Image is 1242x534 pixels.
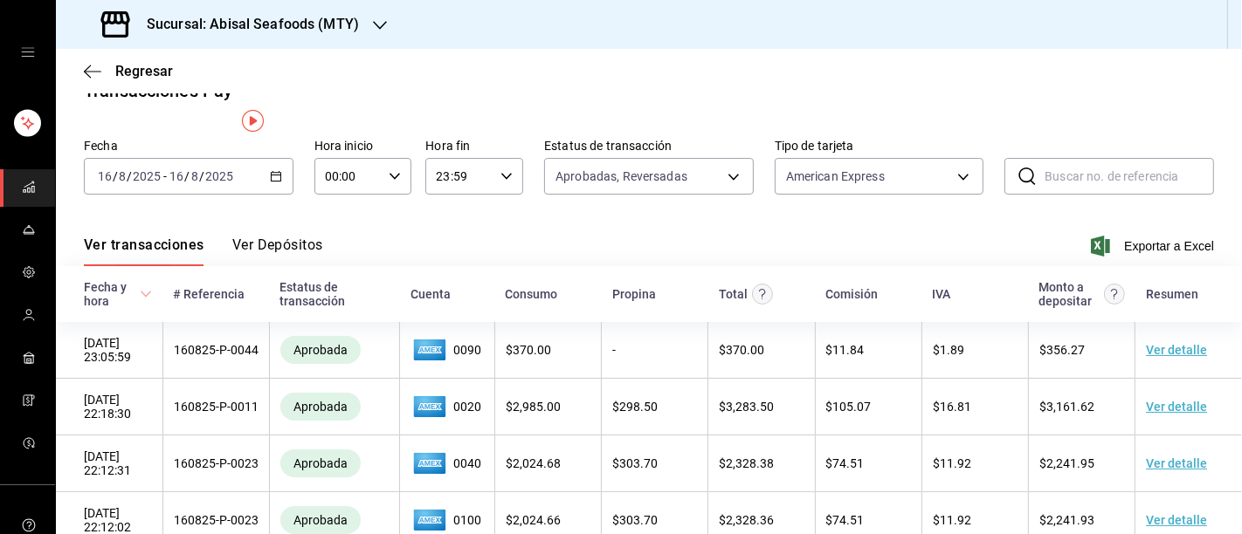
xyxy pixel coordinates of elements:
span: $ 11.84 [826,343,865,357]
svg: Este es el monto resultante del total pagado menos comisión e IVA. Esta será la parte que se depo... [1104,284,1125,305]
div: # Referencia [173,287,245,301]
input: ---- [132,169,162,183]
td: 160825-P-0044 [162,322,269,379]
span: $ 2,241.95 [1039,456,1094,470]
div: Consumo [505,287,557,301]
span: 0100 [411,506,484,534]
div: Resumen [1146,287,1198,301]
div: Fecha y hora [84,280,136,308]
button: Regresar [84,63,173,79]
span: $ 356.27 [1039,343,1085,357]
span: 0040 [411,449,484,477]
td: - [602,322,708,379]
span: $ 74.51 [826,456,865,470]
span: Aprobada [286,513,355,527]
span: $ 2,024.66 [506,513,561,527]
img: Tooltip marker [242,110,264,132]
span: $ 74.51 [826,513,865,527]
td: [DATE] 22:12:31 [56,435,162,492]
span: $ 105.07 [826,400,872,414]
input: -- [190,169,199,183]
a: Ver detalle [1146,513,1207,527]
input: -- [118,169,127,183]
span: $ 16.81 [933,400,971,414]
span: $ 2,241.93 [1039,513,1094,527]
h3: Sucursal: Abisal Seafoods (MTY) [133,14,359,35]
td: 160825-P-0023 [162,435,269,492]
div: American Express [786,168,885,185]
span: $ 3,161.62 [1039,400,1094,414]
button: Ver Depósitos [232,236,323,266]
span: $ 298.50 [612,400,658,414]
span: Aprobada [286,456,355,470]
a: Ver detalle [1146,456,1207,470]
td: [DATE] 22:18:30 [56,379,162,435]
span: $ 2,328.36 [719,513,774,527]
button: Ver transacciones [84,236,204,266]
div: Estatus de transacción [279,280,389,308]
div: Comisión [825,287,878,301]
span: $ 3,283.50 [719,400,774,414]
span: $ 2,024.68 [506,456,561,470]
label: Hora inicio [314,140,412,153]
div: Transacciones cobradas de manera exitosa. [280,336,361,364]
span: $ 1.89 [933,343,964,357]
div: Cuenta [411,287,451,301]
input: -- [97,169,113,183]
label: Estatus de transacción [544,140,754,153]
a: Ver detalle [1146,343,1207,357]
div: Monto a depositar [1039,280,1100,308]
input: Buscar no. de referencia [1045,159,1214,194]
input: ---- [204,169,234,183]
span: - [163,169,167,183]
span: / [113,169,118,183]
div: navigation tabs [84,236,323,266]
span: $ 303.70 [612,456,658,470]
span: $ 2,985.00 [506,400,561,414]
span: $ 303.70 [612,513,658,527]
button: Exportar a Excel [1094,236,1214,257]
span: 0020 [411,393,484,421]
div: Total [719,287,748,301]
button: open drawer [21,45,35,59]
span: $ 11.92 [933,513,971,527]
div: Transacciones cobradas de manera exitosa. [280,506,361,534]
span: Regresar [115,63,173,79]
span: Aprobadas, Reversadas [555,168,687,185]
span: $ 370.00 [506,343,551,357]
span: / [199,169,204,183]
div: Transacciones cobradas de manera exitosa. [280,449,361,477]
span: $ 370.00 [719,343,764,357]
svg: Este monto equivale al total pagado por el comensal antes de aplicar Comisión e IVA. [752,284,773,305]
span: $ 11.92 [933,456,971,470]
td: [DATE] 23:05:59 [56,322,162,379]
label: Tipo de tarjeta [775,140,984,153]
span: Aprobada [286,400,355,414]
span: / [127,169,132,183]
div: Propina [612,287,656,301]
td: 160825-P-0011 [162,379,269,435]
div: IVA [932,287,950,301]
label: Fecha [84,140,293,153]
span: 0090 [411,336,484,364]
label: Hora fin [425,140,523,153]
div: Transacciones cobradas de manera exitosa. [280,393,361,421]
span: / [184,169,190,183]
a: Ver detalle [1146,400,1207,414]
input: -- [169,169,184,183]
span: Aprobada [286,343,355,357]
span: Fecha y hora [84,280,152,308]
span: $ 2,328.38 [719,456,774,470]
